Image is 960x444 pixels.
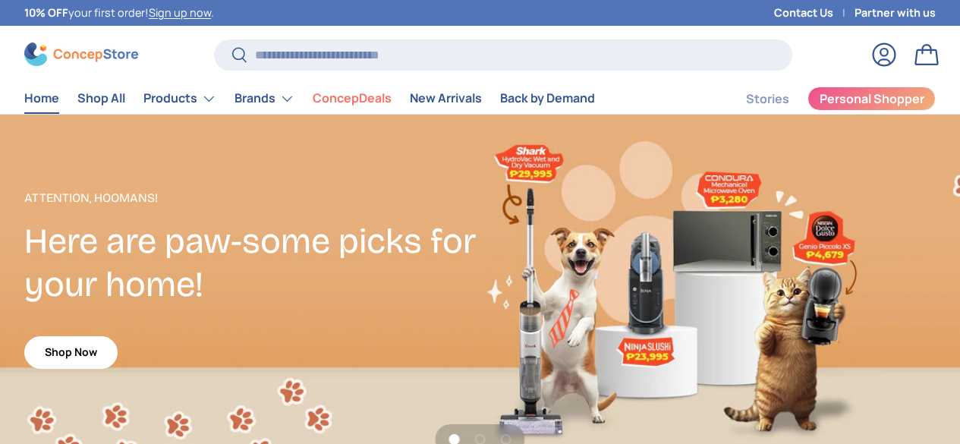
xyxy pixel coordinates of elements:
a: Contact Us [774,5,855,21]
h2: Here are paw-some picks for your home! [24,219,480,307]
strong: 10% OFF [24,5,68,20]
p: Attention, Hoomans! [24,189,480,207]
a: Shop All [77,83,125,113]
a: Stories [746,84,789,114]
a: Brands [234,83,294,114]
a: ConcepDeals [313,83,392,113]
img: ConcepStore [24,43,138,66]
a: Personal Shopper [807,87,936,111]
a: Back by Demand [500,83,595,113]
a: Products [143,83,216,114]
a: Sign up now [149,5,211,20]
span: Personal Shopper [820,93,924,105]
summary: Brands [225,83,304,114]
a: Partner with us [855,5,936,21]
a: Shop Now [24,336,118,369]
p: your first order! . [24,5,214,21]
summary: Products [134,83,225,114]
nav: Secondary [710,83,936,114]
a: Home [24,83,59,113]
a: New Arrivals [410,83,482,113]
nav: Primary [24,83,595,114]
